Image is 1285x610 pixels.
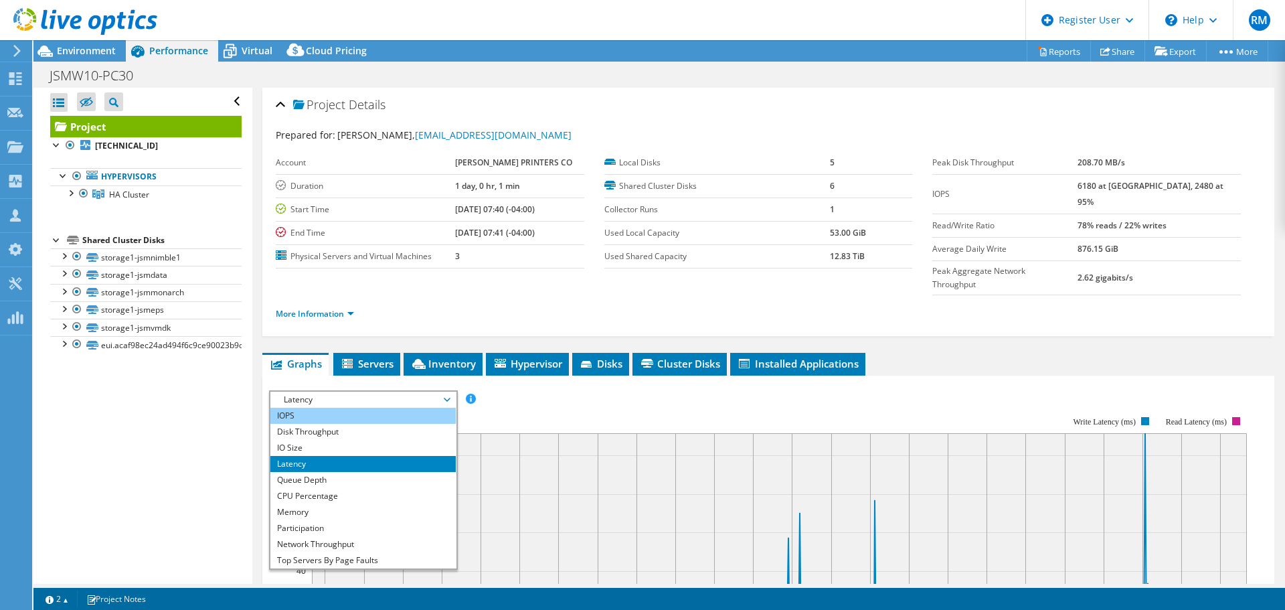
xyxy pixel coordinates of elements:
a: Reports [1027,41,1091,62]
b: [PERSON_NAME] PRINTERS CO [455,157,572,168]
text: Write Latency (ms) [1074,417,1136,427]
b: [DATE] 07:40 (-04:00) [455,204,535,215]
label: End Time [276,226,455,240]
label: Shared Cluster Disks [604,179,830,193]
label: Used Local Capacity [604,226,830,240]
label: Account [276,156,455,169]
b: 1 [830,204,835,215]
a: [TECHNICAL_ID] [50,137,242,155]
li: Disk Throughput [270,424,456,440]
li: Memory [270,504,456,520]
label: Local Disks [604,156,830,169]
a: storage1-jsmmonarch [50,284,242,301]
span: Virtual [242,44,272,57]
b: 208.70 MB/s [1078,157,1125,168]
li: Top Servers By Page Faults [270,552,456,568]
a: Hypervisors [50,168,242,185]
label: Peak Disk Throughput [932,156,1077,169]
a: eui.acaf98ec24ad494f6c9ce90023b9c052 [50,336,242,354]
li: Participation [270,520,456,536]
li: CPU Percentage [270,488,456,504]
a: storage1-jsmnimble1 [50,248,242,266]
label: Prepared for: [276,129,335,141]
b: 1 day, 0 hr, 1 min [455,180,520,192]
a: storage1-jsmvmdk [50,319,242,336]
li: IO Size [270,440,456,456]
a: storage1-jsmeps [50,301,242,319]
span: Environment [57,44,116,57]
span: Performance [149,44,208,57]
span: Cloud Pricing [306,44,367,57]
label: Physical Servers and Virtual Machines [276,250,455,263]
a: [EMAIL_ADDRESS][DOMAIN_NAME] [415,129,572,141]
span: Hypervisor [493,357,562,370]
text: Read Latency (ms) [1166,417,1227,427]
h1: JSMW10-PC30 [44,68,154,83]
span: Latency [277,392,449,408]
span: Graphs [269,357,322,370]
b: 78% reads / 22% writes [1078,220,1167,231]
li: IOPS [270,408,456,424]
span: Inventory [410,357,476,370]
span: Project [293,98,345,112]
b: [TECHNICAL_ID] [95,140,158,151]
span: [PERSON_NAME], [337,129,572,141]
label: Duration [276,179,455,193]
label: IOPS [932,187,1077,201]
label: Collector Runs [604,203,830,216]
label: Average Daily Write [932,242,1077,256]
b: 6 [830,180,835,192]
svg: \n [1165,14,1177,26]
div: Shared Cluster Disks [82,232,242,248]
b: 53.00 GiB [830,227,866,238]
a: 2 [36,591,78,607]
a: Export [1144,41,1207,62]
a: More Information [276,308,354,319]
b: 12.83 TiB [830,250,865,262]
a: HA Cluster [50,185,242,203]
li: Queue Depth [270,472,456,488]
b: 2.62 gigabits/s [1078,272,1133,283]
li: Latency [270,456,456,472]
b: 3 [455,250,460,262]
span: Disks [579,357,622,370]
span: Installed Applications [737,357,859,370]
a: Project [50,116,242,137]
span: HA Cluster [109,189,149,200]
span: Servers [340,357,394,370]
label: Used Shared Capacity [604,250,830,263]
b: 876.15 GiB [1078,243,1118,254]
span: Details [349,96,385,112]
a: Project Notes [77,591,155,607]
b: 6180 at [GEOGRAPHIC_DATA], 2480 at 95% [1078,180,1223,208]
text: 40 [296,565,306,577]
b: [DATE] 07:41 (-04:00) [455,227,535,238]
a: More [1206,41,1268,62]
a: Share [1090,41,1145,62]
span: Cluster Disks [639,357,720,370]
label: Read/Write Ratio [932,219,1077,232]
label: Peak Aggregate Network Throughput [932,264,1077,291]
li: Network Throughput [270,536,456,552]
label: Start Time [276,203,455,216]
a: storage1-jsmdata [50,266,242,283]
span: RM [1249,9,1270,31]
b: 5 [830,157,835,168]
